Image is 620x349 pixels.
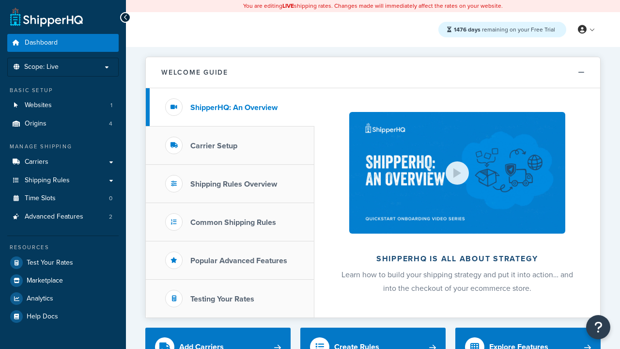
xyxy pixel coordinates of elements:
[7,190,119,207] li: Time Slots
[27,277,63,285] span: Marketplace
[7,115,119,133] a: Origins4
[161,69,228,76] h2: Welcome Guide
[7,208,119,226] a: Advanced Features2
[146,57,600,88] button: Welcome Guide
[25,39,58,47] span: Dashboard
[7,243,119,252] div: Resources
[586,315,610,339] button: Open Resource Center
[7,153,119,171] a: Carriers
[7,272,119,289] a: Marketplace
[7,34,119,52] a: Dashboard
[7,254,119,271] a: Test Your Rates
[27,295,53,303] span: Analytics
[282,1,294,10] b: LIVE
[109,213,112,221] span: 2
[7,290,119,307] a: Analytics
[190,295,254,303] h3: Testing Your Rates
[7,86,119,95] div: Basic Setup
[109,194,112,203] span: 0
[27,259,73,267] span: Test Your Rates
[25,194,56,203] span: Time Slots
[25,158,48,166] span: Carriers
[7,172,119,190] a: Shipping Rules
[24,63,59,71] span: Scope: Live
[454,25,555,34] span: remaining on your Free Trial
[25,213,83,221] span: Advanced Features
[190,180,277,189] h3: Shipping Rules Overview
[349,112,565,234] img: ShipperHQ is all about strategy
[27,313,58,321] span: Help Docs
[341,269,573,294] span: Learn how to build your shipping strategy and put it into action… and into the checkout of your e...
[190,103,278,112] h3: ShipperHQ: An Overview
[454,25,480,34] strong: 1476 days
[25,176,70,185] span: Shipping Rules
[7,96,119,114] a: Websites1
[7,208,119,226] li: Advanced Features
[7,143,119,151] div: Manage Shipping
[110,101,112,110] span: 1
[7,96,119,114] li: Websites
[190,218,276,227] h3: Common Shipping Rules
[7,190,119,207] a: Time Slots0
[190,142,237,150] h3: Carrier Setup
[109,120,112,128] span: 4
[25,120,46,128] span: Origins
[7,308,119,325] a: Help Docs
[7,115,119,133] li: Origins
[25,101,52,110] span: Websites
[190,256,287,265] h3: Popular Advanced Features
[340,254,574,263] h2: ShipperHQ is all about strategy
